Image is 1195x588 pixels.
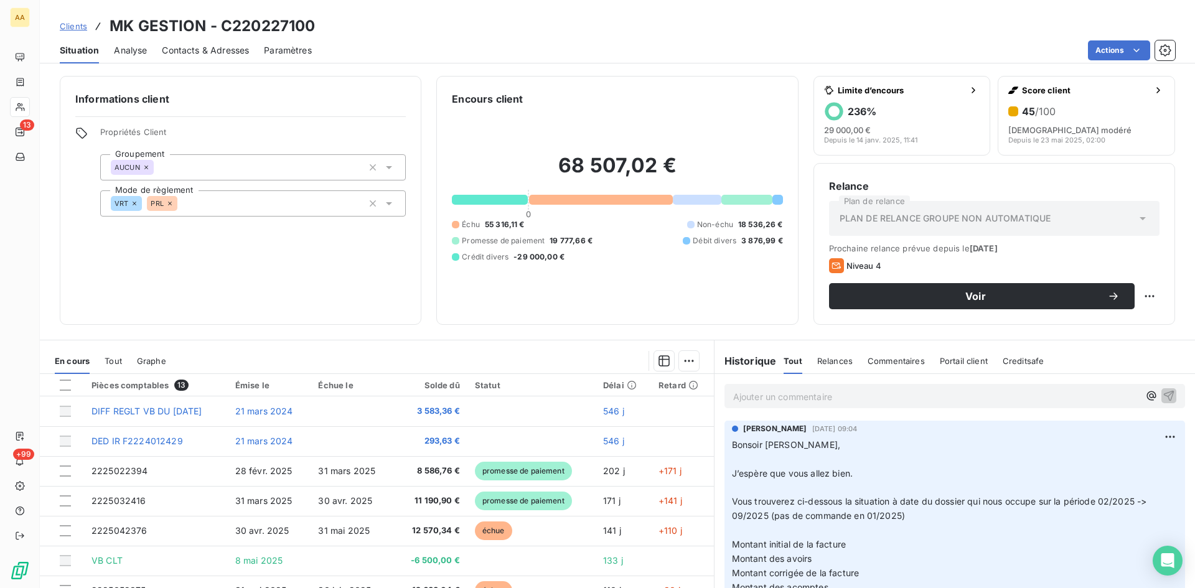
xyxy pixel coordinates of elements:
span: Analyse [114,44,147,57]
span: DIFF REGLT VB DU [DATE] [91,406,202,416]
span: Score client [1022,85,1148,95]
span: 31 mai 2025 [318,525,370,536]
span: Voir [844,291,1107,301]
span: PLAN DE RELANCE GROUPE NON AUTOMATIQUE [840,212,1051,225]
input: Ajouter une valeur [154,162,164,173]
span: 12 570,34 € [401,525,460,537]
div: Pièces comptables [91,380,220,391]
span: 11 190,90 € [401,495,460,507]
span: 31 mars 2025 [318,465,375,476]
span: Non-échu [697,219,733,230]
span: 30 avr. 2025 [318,495,372,506]
div: Émise le [235,380,304,390]
span: DED IR F2224012429 [91,436,183,446]
button: Voir [829,283,1135,309]
span: 2225022394 [91,465,148,476]
span: 3 876,99 € [741,235,783,246]
span: Échu [462,219,480,230]
span: 293,63 € [401,435,460,447]
span: échue [475,521,512,540]
span: 3 583,36 € [401,405,460,418]
span: 55 316,11 € [485,219,525,230]
span: Prochaine relance prévue depuis le [829,243,1160,253]
span: Paramètres [264,44,312,57]
span: En cours [55,356,90,366]
span: Clients [60,21,87,31]
span: PRL [151,200,163,207]
h6: Informations client [75,91,406,106]
span: Niveau 4 [846,261,881,271]
div: Échue le [318,380,386,390]
span: Propriétés Client [100,127,406,144]
span: 0 [526,209,531,219]
div: Statut [475,380,588,390]
input: Ajouter une valeur [177,198,187,209]
span: Commentaires [868,356,925,366]
span: -29 000,00 € [513,251,565,263]
span: +99 [13,449,34,460]
span: 2225042376 [91,525,148,536]
span: 28 févr. 2025 [235,465,293,476]
div: Retard [658,380,706,390]
a: Clients [60,20,87,32]
span: 13 [20,119,34,131]
span: Limite d’encours [838,85,964,95]
span: 30 avr. 2025 [235,525,289,536]
span: 141 j [603,525,621,536]
h6: Encours client [452,91,523,106]
span: Portail client [940,356,988,366]
span: promesse de paiement [475,462,572,480]
span: /100 [1035,105,1056,118]
span: 21 mars 2024 [235,406,293,416]
span: 31 mars 2025 [235,495,293,506]
span: Creditsafe [1003,356,1044,366]
span: AUCUN [115,164,140,171]
button: Actions [1088,40,1150,60]
button: Limite d’encours236%29 000,00 €Depuis le 14 janv. 2025, 11:41 [813,76,991,156]
img: Logo LeanPay [10,561,30,581]
h6: 236 % [848,105,876,118]
span: 18 536,26 € [738,219,783,230]
span: promesse de paiement [475,492,572,510]
span: 13 [174,380,189,391]
div: AA [10,7,30,27]
span: Tout [784,356,802,366]
span: 8 mai 2025 [235,555,283,566]
span: Graphe [137,356,166,366]
span: +171 j [658,465,682,476]
span: 133 j [603,555,623,566]
span: 8 586,76 € [401,465,460,477]
div: Solde dû [401,380,460,390]
span: 2225032416 [91,495,146,506]
h6: Relance [829,179,1160,194]
span: Débit divers [693,235,736,246]
span: [DATE] [970,243,998,253]
span: [DEMOGRAPHIC_DATA] modéré [1008,125,1132,135]
span: Situation [60,44,99,57]
span: VRT [115,200,128,207]
span: +141 j [658,495,682,506]
span: Depuis le 23 mai 2025, 02:00 [1008,136,1105,144]
span: 29 000,00 € [824,125,871,135]
span: -6 500,00 € [401,554,460,567]
h6: 45 [1022,105,1056,118]
span: [DATE] 09:04 [812,425,858,432]
h3: MK GESTION - C220227100 [110,15,315,37]
span: Tout [105,356,122,366]
span: Relances [817,356,853,366]
span: 19 777,66 € [550,235,593,246]
span: 546 j [603,436,624,446]
span: Promesse de paiement [462,235,545,246]
span: Crédit divers [462,251,508,263]
span: [PERSON_NAME] [743,423,807,434]
h6: Historique [715,353,777,368]
span: Contacts & Adresses [162,44,249,57]
h2: 68 507,02 € [452,153,782,190]
span: 546 j [603,406,624,416]
div: Open Intercom Messenger [1153,546,1183,576]
span: 202 j [603,465,625,476]
span: 171 j [603,495,621,506]
div: Délai [603,380,644,390]
span: 21 mars 2024 [235,436,293,446]
span: VB CLT [91,555,123,566]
